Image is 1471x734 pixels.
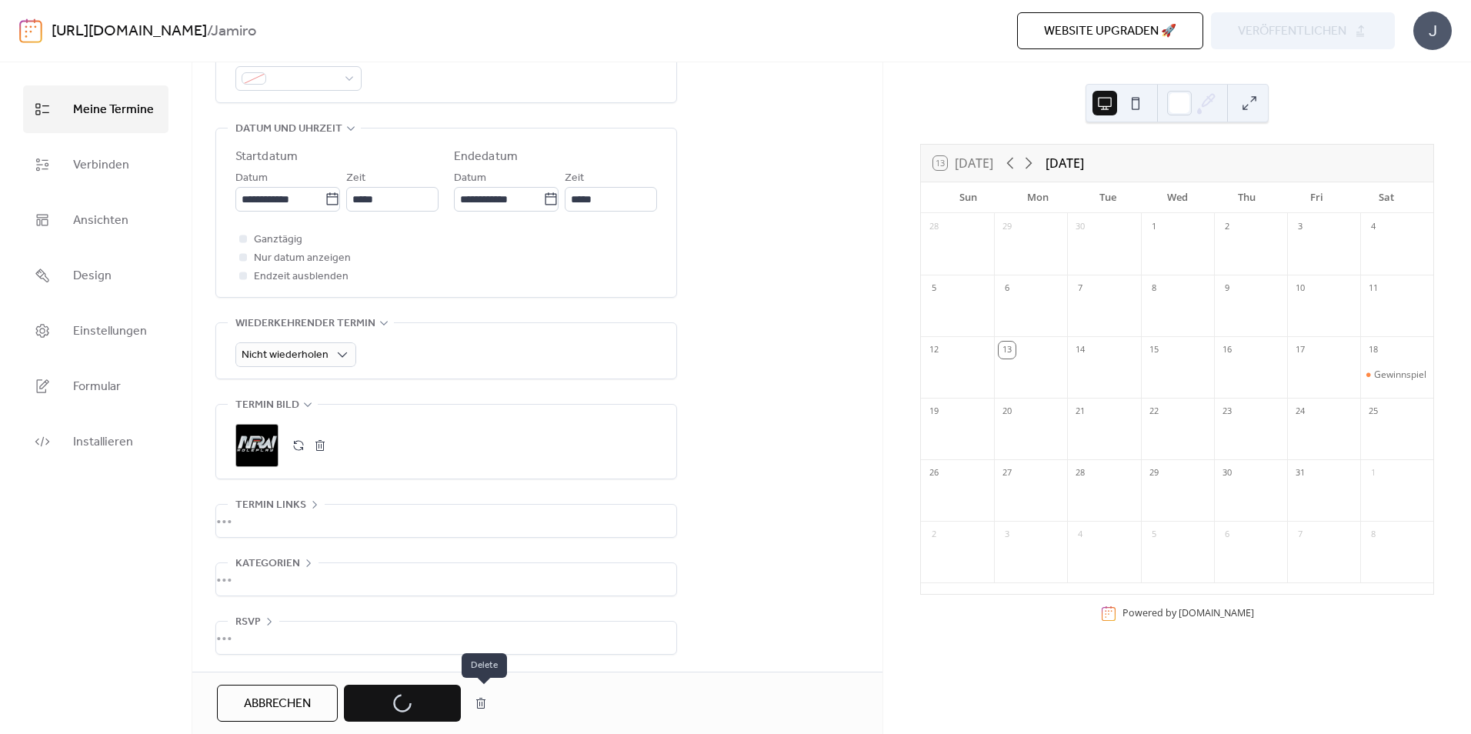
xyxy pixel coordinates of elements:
span: Website upgraden 🚀 [1044,22,1176,41]
div: 8 [1146,280,1162,297]
a: Formular [23,362,168,410]
span: Formular [73,375,121,399]
span: Kategorien [235,555,300,573]
span: Abbrechen [244,695,311,713]
div: Startdatum [235,148,298,166]
span: Wiederkehrender termin [235,315,375,333]
div: J [1413,12,1452,50]
a: Verbinden [23,141,168,189]
div: Gewinnspiel [1360,369,1433,381]
span: Datum [454,169,486,188]
span: Zeit [565,169,584,188]
b: Jamiro [211,17,256,46]
span: Ganztägig [254,231,302,249]
div: 19 [926,403,942,420]
div: 31 [1292,465,1309,482]
div: 17 [1292,342,1309,359]
a: [URL][DOMAIN_NAME] [52,17,207,46]
div: 9 [1219,280,1236,297]
div: 28 [926,219,942,235]
div: Sat [1351,182,1421,213]
div: Thu [1212,182,1282,213]
span: Endzeit ausblenden [254,268,349,286]
div: 6 [1219,526,1236,543]
div: 15 [1146,342,1162,359]
div: 29 [999,219,1016,235]
a: Design [23,252,168,299]
div: Powered by [1122,606,1254,619]
span: Delete [462,653,507,678]
a: Einstellungen [23,307,168,355]
div: 2 [926,526,942,543]
a: [DOMAIN_NAME] [1179,606,1254,619]
div: 6 [999,280,1016,297]
div: ••• [216,505,676,537]
div: 3 [999,526,1016,543]
span: Datum [235,169,268,188]
div: 28 [1072,465,1089,482]
span: RSVP [235,613,261,632]
img: logo [19,18,42,43]
div: 7 [1292,526,1309,543]
div: 3 [1292,219,1309,235]
div: Endedatum [454,148,518,166]
div: ; [235,424,279,467]
div: 25 [1365,403,1382,420]
div: 26 [926,465,942,482]
div: 18 [1365,342,1382,359]
div: Gewinnspiel [1374,369,1426,381]
span: Datum und uhrzeit [235,120,342,138]
div: 16 [1219,342,1236,359]
span: Termin links [235,496,306,515]
div: 20 [999,403,1016,420]
button: Abbrechen [217,685,338,722]
div: Sun [933,182,1003,213]
div: [DATE] [1046,154,1084,172]
div: 1 [1365,465,1382,482]
div: 13 [999,342,1016,359]
div: 10 [1292,280,1309,297]
div: 29 [1146,465,1162,482]
span: Zeit [346,169,365,188]
div: 21 [1072,403,1089,420]
div: 30 [1219,465,1236,482]
div: 5 [1146,526,1162,543]
div: ••• [216,563,676,596]
div: 4 [1365,219,1382,235]
div: Mon [1003,182,1073,213]
div: Terminfarbe [235,45,359,64]
a: Ansichten [23,196,168,244]
div: ••• [216,622,676,654]
div: 30 [1072,219,1089,235]
div: 7 [1072,280,1089,297]
span: Design [73,264,112,289]
span: Termin bild [235,396,299,415]
span: Verbinden [73,153,129,178]
div: 12 [926,342,942,359]
div: Tue [1072,182,1142,213]
div: 2 [1219,219,1236,235]
b: / [207,17,211,46]
span: Nicht wiederholen [242,345,329,365]
div: Fri [1282,182,1352,213]
div: 24 [1292,403,1309,420]
div: 23 [1219,403,1236,420]
span: Meine Termine [73,98,154,122]
div: 8 [1365,526,1382,543]
span: Nur datum anzeigen [254,249,351,268]
div: 1 [1146,219,1162,235]
span: Ansichten [73,209,128,233]
div: 5 [926,280,942,297]
div: 14 [1072,342,1089,359]
a: Installieren [23,418,168,465]
button: Website upgraden 🚀 [1017,12,1203,49]
div: 27 [999,465,1016,482]
div: 22 [1146,403,1162,420]
span: Einstellungen [73,319,147,344]
a: Meine Termine [23,85,168,133]
div: Wed [1142,182,1212,213]
div: 11 [1365,280,1382,297]
span: Installieren [73,430,133,455]
div: 4 [1072,526,1089,543]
